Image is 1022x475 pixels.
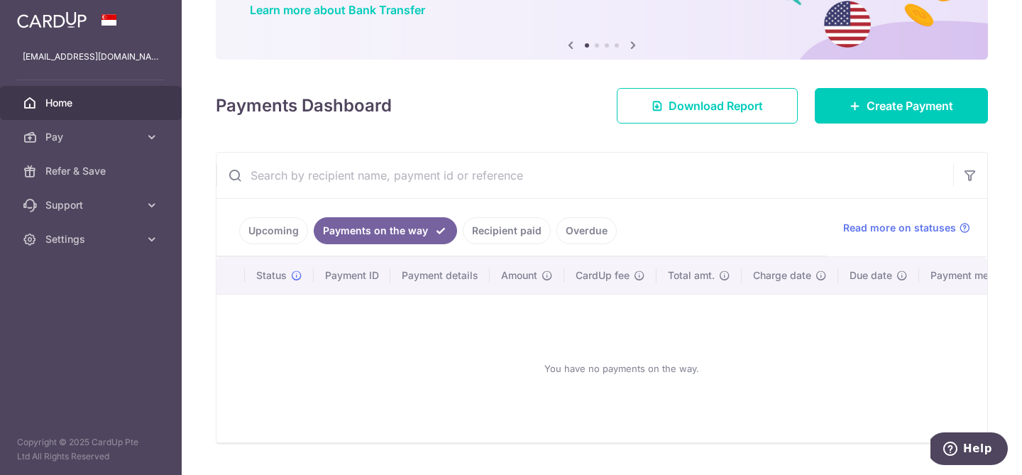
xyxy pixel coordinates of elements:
[239,217,308,244] a: Upcoming
[556,217,617,244] a: Overdue
[501,268,537,283] span: Amount
[23,50,159,64] p: [EMAIL_ADDRESS][DOMAIN_NAME]
[843,221,956,235] span: Read more on statuses
[867,97,953,114] span: Create Payment
[314,257,390,294] th: Payment ID
[17,11,87,28] img: CardUp
[576,268,630,283] span: CardUp fee
[753,268,811,283] span: Charge date
[669,97,763,114] span: Download Report
[390,257,490,294] th: Payment details
[850,268,892,283] span: Due date
[843,221,970,235] a: Read more on statuses
[45,96,139,110] span: Home
[314,217,457,244] a: Payments on the way
[463,217,551,244] a: Recipient paid
[45,164,139,178] span: Refer & Save
[815,88,988,124] a: Create Payment
[250,3,425,17] a: Learn more about Bank Transfer
[256,268,287,283] span: Status
[233,306,1010,431] div: You have no payments on the way.
[930,432,1008,468] iframe: Opens a widget where you can find more information
[45,130,139,144] span: Pay
[668,268,715,283] span: Total amt.
[216,153,953,198] input: Search by recipient name, payment id or reference
[617,88,798,124] a: Download Report
[45,232,139,246] span: Settings
[45,198,139,212] span: Support
[216,93,392,119] h4: Payments Dashboard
